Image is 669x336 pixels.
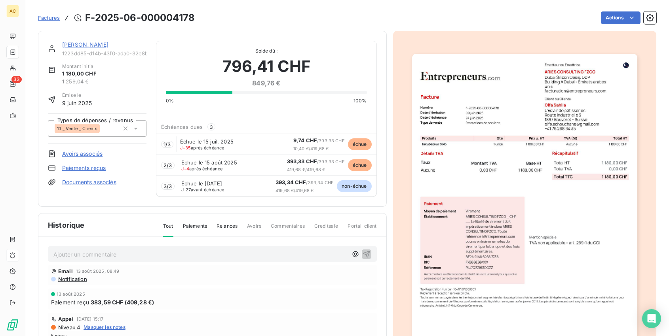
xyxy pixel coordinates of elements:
span: Émise le [62,92,92,99]
span: 1223dd85-d14b-43f0-ada0-32e8b881a29e [62,50,146,57]
span: échue [348,159,372,171]
div: AC [6,5,19,17]
a: Paiements reçus [62,164,106,172]
span: Email [58,268,73,274]
span: 796,41 CHF [222,55,311,78]
a: 33 [6,77,19,90]
span: 1 259,04 € [62,78,97,86]
span: Montant initial [62,63,97,70]
h3: F-2025-06-000004178 [85,11,195,25]
span: après échéance [181,166,223,171]
span: Factures [38,15,60,21]
span: 2 / 3 [163,162,172,168]
a: Documents associés [62,178,116,186]
span: Niveau 4 [57,324,80,330]
span: Relances [217,223,238,236]
a: Factures [38,14,60,22]
span: Paiement reçu [51,298,89,306]
span: 10,40 € / 419,68 € [293,146,329,151]
span: 849,76 € [222,78,311,88]
span: Historique [48,220,85,230]
span: 3 / 3 [163,183,172,189]
span: / 393,33 CHF [287,159,345,164]
span: [DATE] 15:17 [77,317,104,321]
span: Échéances dues [161,124,203,130]
span: Échue le 15 août 2025 [181,159,237,166]
span: Notification [57,276,87,282]
span: 9 juin 2025 [62,99,92,107]
span: J-27 [181,187,191,193]
button: Actions [601,11,640,24]
a: Avoirs associés [62,150,103,158]
span: 1 180,00 CHF [62,70,97,78]
span: 419,68 € / 419,68 € [287,167,325,172]
span: 3 [207,123,215,130]
img: Logo LeanPay [6,319,19,331]
span: J+4 [181,166,189,172]
span: / 393,34 CHF [276,180,334,185]
span: Appel [58,316,74,322]
span: 383,59 CHF (409,28 €) [91,298,154,306]
span: 393,34 CHF [276,179,306,185]
span: non-échue [337,180,371,192]
span: Creditsafe [314,223,338,236]
div: Open Intercom Messenger [642,309,661,328]
span: 33 [11,76,22,83]
span: Avoirs [247,223,261,236]
span: / 393,33 CHF [293,138,345,143]
span: 1.1 _ Vente _ Clients [57,126,97,131]
span: Paiements [183,223,207,236]
span: 1 / 3 [163,141,171,147]
span: J+35 [180,145,191,151]
a: [PERSON_NAME] [62,41,108,48]
span: Solde dû : [166,47,367,55]
span: 0% [166,97,174,104]
span: Masquer les notes [84,324,125,331]
span: Portail client [348,223,376,236]
span: 13 août 2025 [57,292,85,296]
span: Échue le 15 juil. 2025 [180,138,234,145]
span: Commentaires [271,223,305,236]
span: avant échéance [181,187,224,192]
span: Échue le [DATE] [181,180,222,187]
span: après échéance [180,145,224,150]
span: échue [348,138,372,150]
span: Tout [163,223,173,237]
span: 13 août 2025, 08:49 [76,269,120,274]
span: 100% [354,97,367,104]
span: 393,33 CHF [287,158,317,164]
span: 9,74 CHF [293,137,317,143]
span: 419,68 € / 419,68 € [276,188,314,193]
